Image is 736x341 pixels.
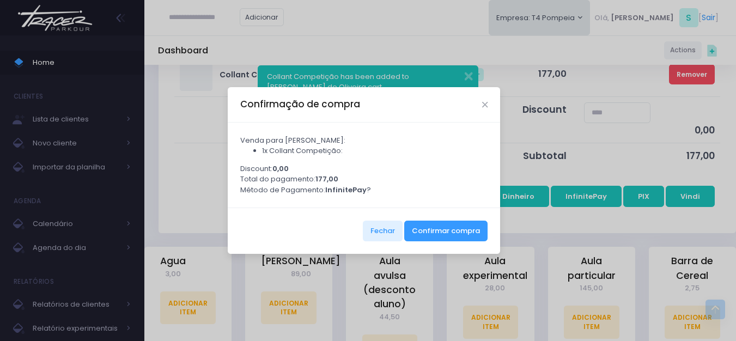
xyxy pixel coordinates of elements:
button: Close [482,102,488,107]
strong: 0,00 [272,163,289,174]
button: Fechar [363,221,403,241]
strong: InfinitePay [325,185,367,195]
li: 1x Collant Competição: [262,145,488,156]
strong: 177,00 [315,174,338,184]
div: Venda para [PERSON_NAME]: Discount: Total do pagamento: Método de Pagamento: ? [228,123,500,208]
button: Confirmar compra [404,221,488,241]
h5: Confirmação de compra [240,98,360,111]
